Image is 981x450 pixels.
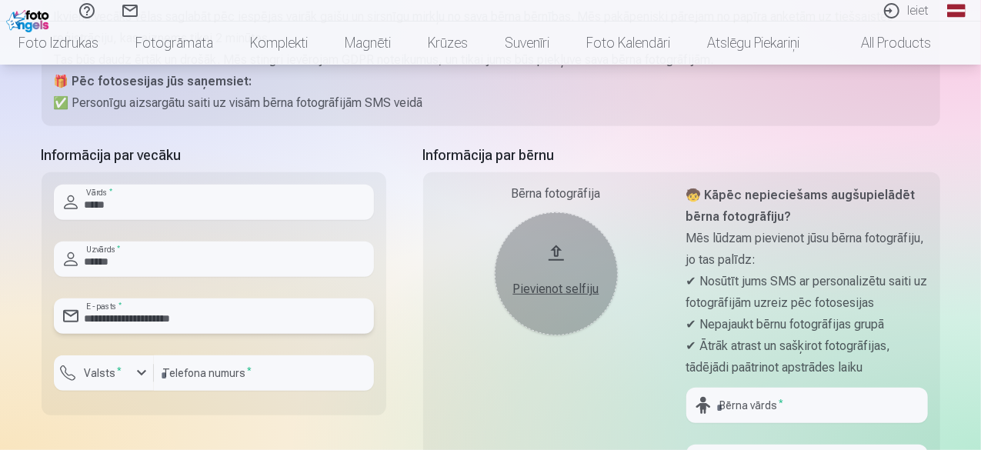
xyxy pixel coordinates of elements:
[435,185,677,203] div: Bērna fotogrāfija
[42,145,386,166] h5: Informācija par vecāku
[495,212,618,335] button: Pievienot selfiju
[54,355,154,391] button: Valsts*
[689,22,818,65] a: Atslēgu piekariņi
[117,22,232,65] a: Fotogrāmata
[568,22,689,65] a: Foto kalendāri
[686,188,916,224] strong: 🧒 Kāpēc nepieciešams augšupielādēt bērna fotogrāfiju?
[686,314,928,335] p: ✔ Nepajaukt bērnu fotogrāfijas grupā
[232,22,326,65] a: Komplekti
[78,365,128,381] label: Valsts
[6,6,53,32] img: /fa1
[818,22,949,65] a: All products
[510,280,602,298] div: Pievienot selfiju
[409,22,486,65] a: Krūzes
[326,22,409,65] a: Magnēti
[686,228,928,271] p: Mēs lūdzam pievienot jūsu bērna fotogrāfiju, jo tas palīdz:
[486,22,568,65] a: Suvenīri
[423,145,940,166] h5: Informācija par bērnu
[686,335,928,378] p: ✔ Ātrāk atrast un sašķirot fotogrāfijas, tādējādi paātrinot apstrādes laiku
[54,92,928,114] p: ✅ Personīgu aizsargātu saiti uz visām bērna fotogrāfijām SMS veidā
[54,74,252,88] strong: 🎁 Pēc fotosesijas jūs saņemsiet:
[686,271,928,314] p: ✔ Nosūtīt jums SMS ar personalizētu saiti uz fotogrāfijām uzreiz pēc fotosesijas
